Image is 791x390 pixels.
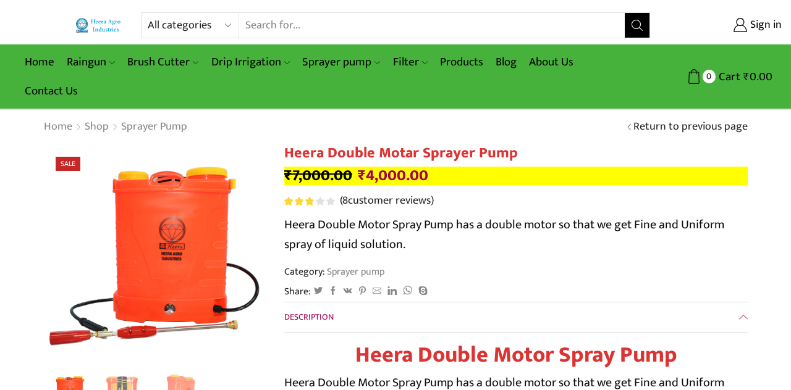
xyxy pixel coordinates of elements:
[284,197,313,205] span: Rated out of 5 based on customer ratings
[84,119,109,135] a: Shop
[387,48,434,77] a: Filter
[284,310,334,324] span: Description
[284,215,748,254] p: Heera Double Motor Spray Pump has a double motor so that we get Fine and Uniform spray of liquid ...
[284,197,334,205] div: Rated 2.88 out of 5
[239,13,625,38] input: Search for...
[19,77,84,106] a: Contact Us
[43,144,266,367] div: 1 / 3
[325,263,384,280] a: Sprayer pump
[358,163,366,188] span: ₹
[703,70,716,83] span: 0
[662,65,772,88] a: 0 Cart ₹0.00
[121,119,188,135] a: Sprayer pump
[284,197,337,205] span: 8
[355,336,677,373] strong: Heera Double Motor Spray Pump
[284,163,352,188] bdi: 7,000.00
[716,68,740,85] span: Cart
[633,119,748,135] a: Return to previous page
[296,48,386,77] a: Sprayer pump
[121,48,205,77] a: Brush Cutter
[284,265,384,279] span: Category:
[669,14,782,36] a: Sign in
[61,48,121,77] a: Raingun
[284,163,292,188] span: ₹
[284,144,748,162] h1: Heera Double Motar Sprayer Pump
[43,119,188,135] nav: Breadcrumb
[342,191,348,210] span: 8
[205,48,296,77] a: Drip Irrigation
[340,193,434,209] a: (8customer reviews)
[284,302,748,332] a: Description
[43,144,266,367] img: Double Motor Spray Pump
[747,17,782,33] span: Sign in
[625,13,649,38] button: Search button
[358,163,428,188] bdi: 4,000.00
[19,48,61,77] a: Home
[743,67,750,86] span: ₹
[43,119,73,135] a: Home
[56,157,80,171] span: Sale
[284,284,311,299] span: Share:
[523,48,580,77] a: About Us
[489,48,523,77] a: Blog
[434,48,489,77] a: Products
[743,67,772,86] bdi: 0.00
